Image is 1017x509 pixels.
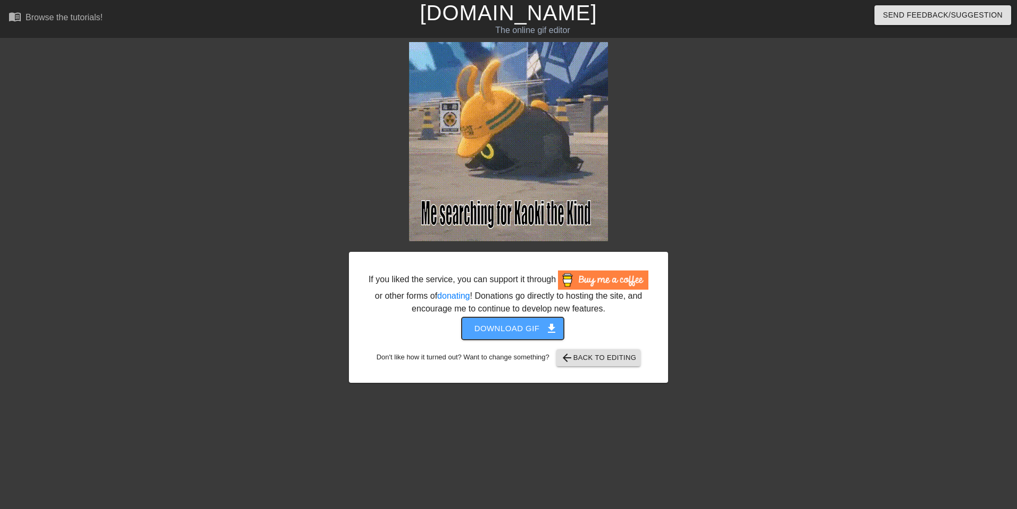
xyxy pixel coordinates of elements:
[545,322,558,335] span: get_app
[9,10,21,23] span: menu_book
[556,349,641,366] button: Back to Editing
[561,351,637,364] span: Back to Editing
[558,270,648,290] img: Buy Me A Coffee
[368,270,649,315] div: If you liked the service, you can support it through or other forms of ! Donations go directly to...
[409,42,608,241] img: WKbrmvK2.gif
[453,323,564,332] a: Download gif
[365,349,652,366] div: Don't like how it turned out? Want to change something?
[561,351,573,364] span: arrow_back
[874,5,1011,25] button: Send Feedback/Suggestion
[883,9,1003,22] span: Send Feedback/Suggestion
[26,13,103,22] div: Browse the tutorials!
[437,291,470,300] a: donating
[9,10,103,27] a: Browse the tutorials!
[420,1,597,24] a: [DOMAIN_NAME]
[462,317,564,340] button: Download gif
[474,322,552,335] span: Download gif
[344,24,721,37] div: The online gif editor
